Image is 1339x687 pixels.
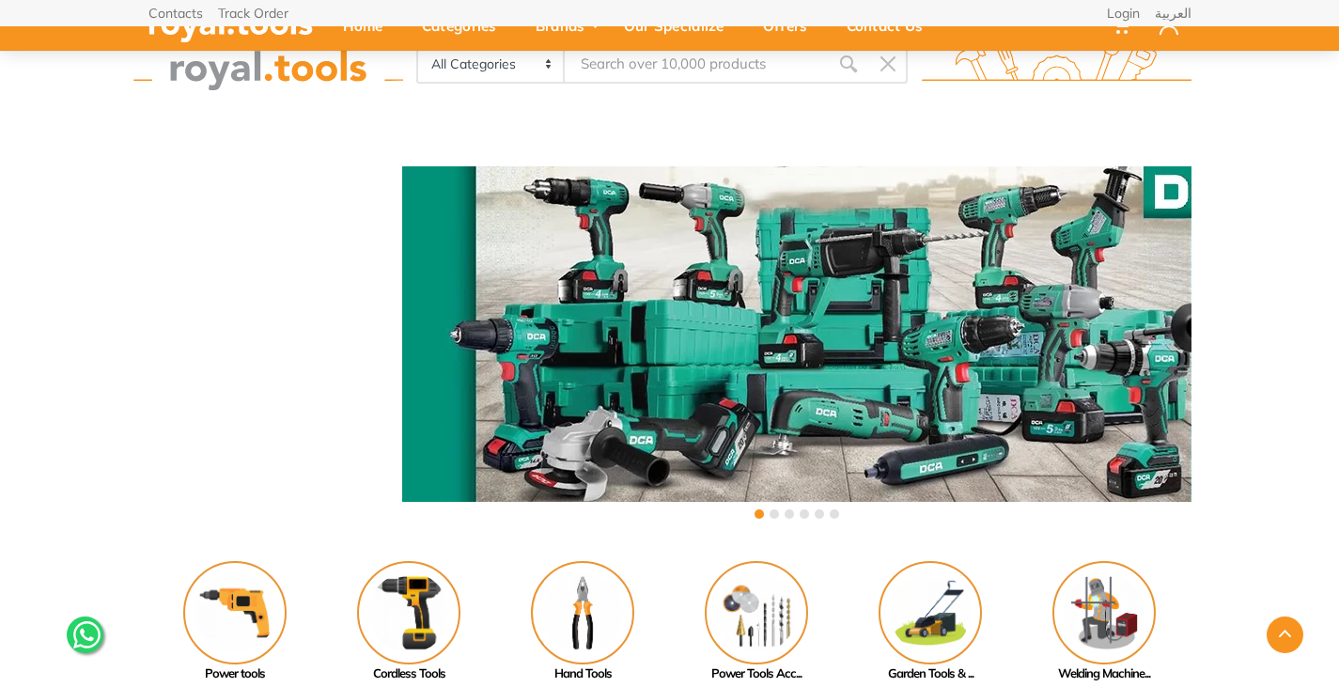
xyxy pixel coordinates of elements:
[148,664,322,683] div: Power tools
[1018,664,1191,683] div: Welding Machine...
[922,39,1191,90] img: royal.tools Logo
[844,664,1018,683] div: Garden Tools & ...
[148,561,322,683] a: Power tools
[705,561,808,664] img: Royal - Power Tools Accessories
[133,39,403,90] img: royal.tools Logo
[565,44,828,84] input: Site search
[1155,7,1191,20] a: العربية
[670,664,844,683] div: Power Tools Acc...
[183,561,287,664] img: Royal - Power tools
[418,46,566,82] select: Category
[531,561,634,664] img: Royal - Hand Tools
[1052,561,1156,664] img: Royal - Welding Machine & Tools
[670,561,844,683] a: Power Tools Acc...
[879,561,982,664] img: Royal - Garden Tools & Accessories
[496,561,670,683] a: Hand Tools
[322,664,496,683] div: Cordless Tools
[1018,561,1191,683] a: Welding Machine...
[218,7,288,20] a: Track Order
[844,561,1018,683] a: Garden Tools & ...
[1107,7,1140,20] a: Login
[322,561,496,683] a: Cordless Tools
[357,561,460,664] img: Royal - Cordless Tools
[496,664,670,683] div: Hand Tools
[148,7,203,20] a: Contacts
